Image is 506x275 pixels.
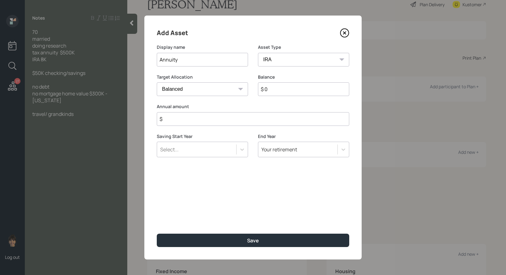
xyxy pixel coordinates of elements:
label: Saving Start Year [157,133,248,140]
label: Annual amount [157,103,349,110]
h4: Add Asset [157,28,188,38]
div: Select... [160,146,178,153]
div: Save [247,237,259,244]
label: End Year [258,133,349,140]
label: Target Allocation [157,74,248,80]
label: Balance [258,74,349,80]
button: Save [157,234,349,247]
div: Your retirement [261,146,297,153]
label: Display name [157,44,248,50]
label: Asset Type [258,44,349,50]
